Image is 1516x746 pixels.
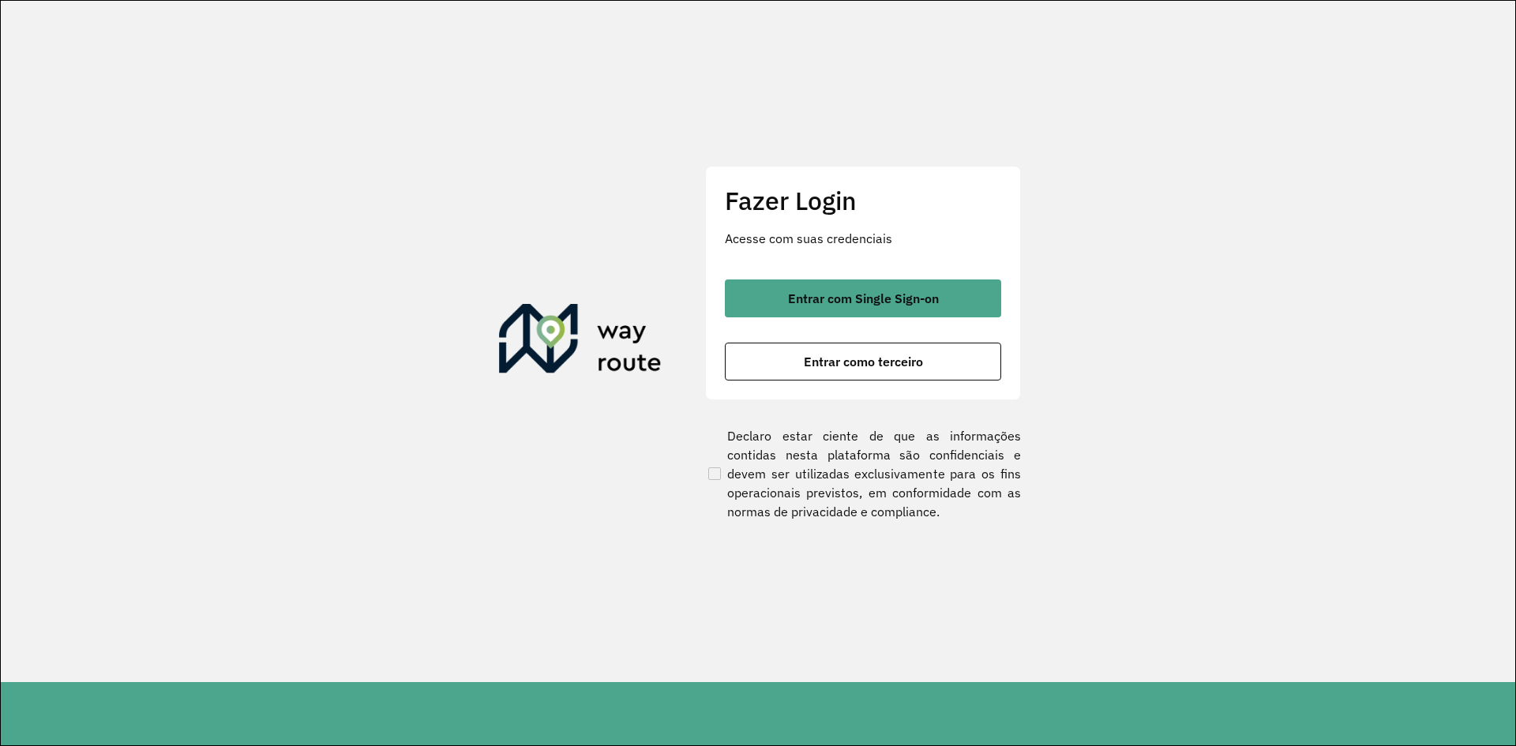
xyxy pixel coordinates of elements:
p: Acesse com suas credenciais [725,229,1001,248]
h2: Fazer Login [725,186,1001,216]
button: button [725,279,1001,317]
button: button [725,343,1001,380]
img: Roteirizador AmbevTech [499,304,662,380]
label: Declaro estar ciente de que as informações contidas nesta plataforma são confidenciais e devem se... [705,426,1021,521]
span: Entrar como terceiro [804,355,923,368]
span: Entrar com Single Sign-on [788,292,939,305]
